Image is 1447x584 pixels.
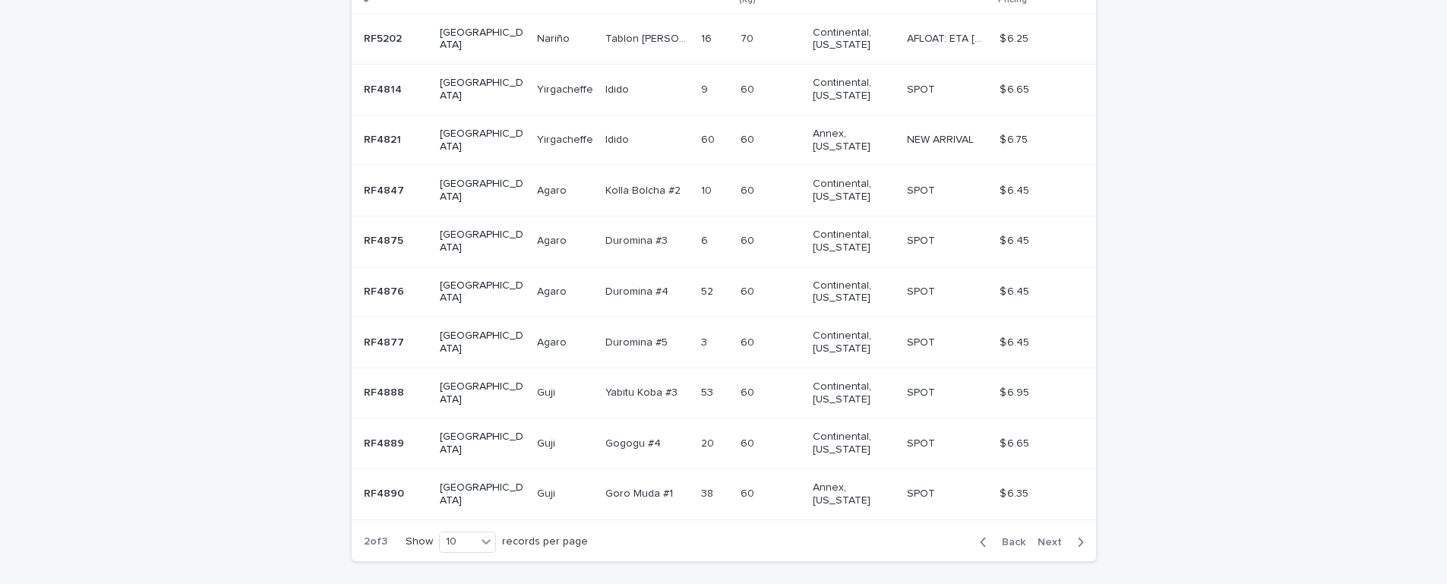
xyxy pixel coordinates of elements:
p: RF4889 [364,434,407,450]
p: 6 [701,232,711,248]
p: $ 6.75 [1000,131,1031,147]
tr: RF4877RF4877 [GEOGRAPHIC_DATA]AgaroAgaro Duromina #5Duromina #5 33 6060 Continental, [US_STATE] S... [352,317,1096,368]
p: 60 [741,131,757,147]
p: $ 6.45 [1000,333,1032,349]
p: 70 [741,30,757,46]
p: 60 [741,283,757,298]
p: RF4821 [364,131,404,147]
p: Duromina #4 [605,283,671,298]
p: 52 [701,283,716,298]
tr: RF5202RF5202 [GEOGRAPHIC_DATA]NariñoNariño Tablon [PERSON_NAME]Tablon [PERSON_NAME] 1616 7070 Con... [352,14,1096,65]
p: Nariño [537,30,573,46]
p: SPOT [907,485,938,500]
p: SPOT [907,333,938,349]
p: 60 [701,131,718,147]
p: RF4876 [364,283,407,298]
p: 2 of 3 [352,523,400,560]
p: Duromina #3 [605,232,671,248]
p: 60 [741,333,757,349]
p: Idido [605,80,632,96]
p: Yirgacheffe [537,80,596,96]
p: Guji [537,434,558,450]
p: SPOT [907,182,938,197]
p: $ 6.95 [1000,384,1032,399]
p: $ 6.65 [1000,434,1032,450]
p: Duromina #5 [605,333,671,349]
p: 60 [741,434,757,450]
p: 60 [741,80,757,96]
tr: RF4875RF4875 [GEOGRAPHIC_DATA]AgaroAgaro Duromina #3Duromina #3 66 6060 Continental, [US_STATE] S... [352,216,1096,267]
p: Agaro [537,182,570,197]
tr: RF4814RF4814 [GEOGRAPHIC_DATA]YirgacheffeYirgacheffe IdidoIdido 99 6060 Continental, [US_STATE] S... [352,65,1096,115]
span: Next [1038,537,1071,548]
p: $ 6.45 [1000,232,1032,248]
tr: RF4821RF4821 [GEOGRAPHIC_DATA]YirgacheffeYirgacheffe IdidoIdido 6060 6060 Annex, [US_STATE] NEW A... [352,115,1096,166]
p: Agaro [537,333,570,349]
p: $ 6.65 [1000,80,1032,96]
p: SPOT [907,80,938,96]
p: Goro Muda #1 [605,485,676,500]
p: RF4814 [364,80,405,96]
p: AFLOAT: ETA 10-16-2025 [907,30,990,46]
p: Idido [605,131,632,147]
p: [GEOGRAPHIC_DATA] [440,431,524,456]
p: $ 6.35 [1000,485,1032,500]
p: Agaro [537,283,570,298]
p: 60 [741,182,757,197]
p: [GEOGRAPHIC_DATA] [440,330,524,355]
p: SPOT [907,434,938,450]
p: 60 [741,485,757,500]
p: 38 [701,485,716,500]
p: 60 [741,384,757,399]
p: SPOT [907,283,938,298]
p: [GEOGRAPHIC_DATA] [440,481,524,507]
p: [GEOGRAPHIC_DATA] [440,279,524,305]
p: RF4875 [364,232,406,248]
p: SPOT [907,232,938,248]
p: Yabitu Koba #3 [605,384,681,399]
button: Back [968,535,1032,549]
span: Back [993,537,1025,548]
p: 16 [701,30,715,46]
tr: RF4888RF4888 [GEOGRAPHIC_DATA]GujiGuji Yabitu Koba #3Yabitu Koba #3 5353 6060 Continental, [US_ST... [352,368,1096,418]
p: [GEOGRAPHIC_DATA] [440,77,524,103]
button: Next [1032,535,1096,549]
p: $ 6.45 [1000,182,1032,197]
p: $ 6.25 [1000,30,1032,46]
p: 3 [701,333,710,349]
tr: RF4847RF4847 [GEOGRAPHIC_DATA]AgaroAgaro Kolla Bolcha #2Kolla Bolcha #2 1010 6060 Continental, [U... [352,166,1096,216]
p: Gogogu #4 [605,434,664,450]
p: Kolla Bolcha #2 [605,182,684,197]
tr: RF4890RF4890 [GEOGRAPHIC_DATA]GujiGuji Goro Muda #1Goro Muda #1 3838 6060 Annex, [US_STATE] SPOTS... [352,469,1096,519]
tr: RF4889RF4889 [GEOGRAPHIC_DATA]GujiGuji Gogogu #4Gogogu #4 2020 6060 Continental, [US_STATE] SPOTS... [352,418,1096,469]
p: 53 [701,384,716,399]
tr: RF4876RF4876 [GEOGRAPHIC_DATA]AgaroAgaro Duromina #4Duromina #4 5252 6060 Continental, [US_STATE]... [352,267,1096,317]
p: [GEOGRAPHIC_DATA] [440,178,524,204]
p: SPOT [907,384,938,399]
p: RF4888 [364,384,407,399]
p: [GEOGRAPHIC_DATA] [440,27,524,52]
p: Show [406,535,433,548]
p: RF4847 [364,182,407,197]
p: 20 [701,434,717,450]
p: RF5202 [364,30,405,46]
p: [GEOGRAPHIC_DATA] [440,380,524,406]
p: records per page [502,535,588,548]
p: [GEOGRAPHIC_DATA] [440,128,524,153]
p: [GEOGRAPHIC_DATA] [440,229,524,254]
p: Tablon [PERSON_NAME] [605,30,693,46]
p: Agaro [537,232,570,248]
p: Yirgacheffe [537,131,596,147]
p: 9 [701,80,711,96]
p: $ 6.45 [1000,283,1032,298]
p: NEW ARRIVAL [907,131,977,147]
p: Guji [537,384,558,399]
p: 10 [701,182,715,197]
p: RF4877 [364,333,407,349]
div: 10 [440,534,476,550]
p: Guji [537,485,558,500]
p: RF4890 [364,485,407,500]
p: 60 [741,232,757,248]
